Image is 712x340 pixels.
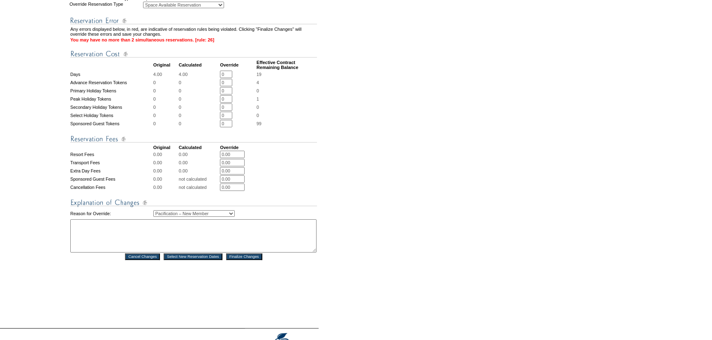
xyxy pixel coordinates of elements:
[70,159,153,166] td: Transport Fees
[153,167,178,175] td: 0.00
[179,175,219,183] td: not calculated
[257,105,259,110] span: 0
[153,184,178,191] td: 0.00
[179,159,219,166] td: 0.00
[70,184,153,191] td: Cancellation Fees
[257,60,317,70] td: Effective Contract Remaining Balance
[179,120,219,127] td: 0
[179,95,219,103] td: 0
[257,72,261,77] span: 19
[179,145,219,150] td: Calculated
[70,112,153,119] td: Select Holiday Tokens
[70,167,153,175] td: Extra Day Fees
[70,87,153,94] td: Primary Holiday Tokens
[153,95,178,103] td: 0
[153,175,178,183] td: 0.00
[220,145,256,150] td: Override
[153,151,178,158] td: 0.00
[70,103,153,111] td: Secondary Holiday Tokens
[153,71,178,78] td: 4.00
[153,87,178,94] td: 0
[179,151,219,158] td: 0.00
[179,71,219,78] td: 4.00
[179,60,219,70] td: Calculated
[70,71,153,78] td: Days
[70,120,153,127] td: Sponsored Guest Tokens
[70,16,317,26] img: Reservation Errors
[70,27,317,37] td: Any errors displayed below, in red, are indicative of reservation rules being violated. Clicking ...
[153,145,178,150] td: Original
[70,198,317,208] img: Explanation of Changes
[179,112,219,119] td: 0
[70,37,317,42] td: You may have no more than 2 simultaneous reservations. [rule: 26]
[153,103,178,111] td: 0
[257,80,259,85] span: 4
[70,151,153,158] td: Resort Fees
[179,87,219,94] td: 0
[70,134,317,144] img: Reservation Fees
[164,253,222,260] input: Select New Reservation Dates
[70,79,153,86] td: Advance Reservation Tokens
[179,103,219,111] td: 0
[257,113,259,118] span: 0
[257,96,259,101] span: 1
[179,184,219,191] td: not calculated
[226,253,262,260] input: Finalize Changes
[69,2,142,8] div: Override Reservation Type
[257,88,259,93] span: 0
[70,209,153,218] td: Reason for Override:
[153,60,178,70] td: Original
[257,121,261,126] span: 99
[153,120,178,127] td: 0
[220,60,256,70] td: Override
[70,175,153,183] td: Sponsored Guest Fees
[153,159,178,166] td: 0.00
[153,112,178,119] td: 0
[179,167,219,175] td: 0.00
[70,49,317,59] img: Reservation Cost
[179,79,219,86] td: 0
[153,79,178,86] td: 0
[125,253,160,260] input: Cancel Changes
[70,95,153,103] td: Peak Holiday Tokens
